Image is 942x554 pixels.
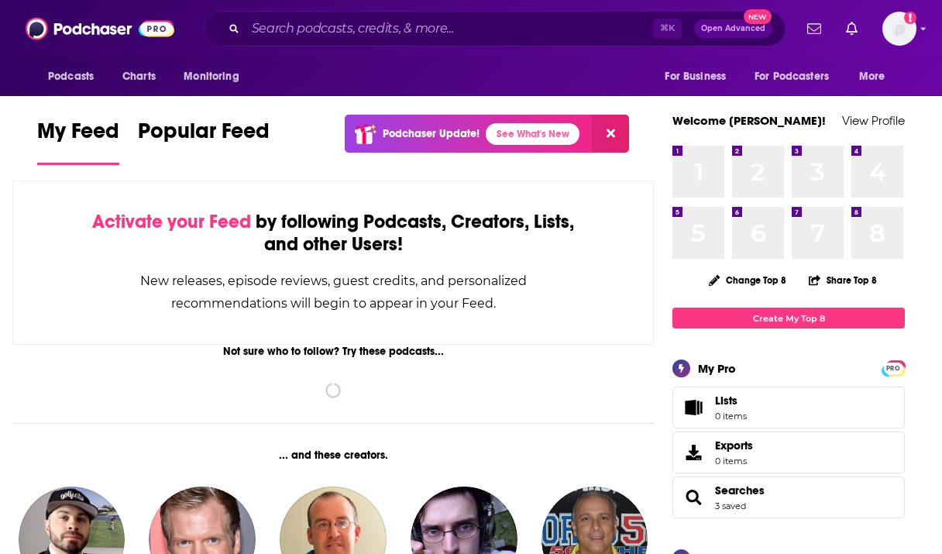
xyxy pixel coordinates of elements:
[715,501,746,511] a: 3 saved
[112,62,165,91] a: Charts
[672,387,905,428] a: Lists
[848,62,905,91] button: open menu
[701,25,765,33] span: Open Advanced
[672,432,905,473] a: Exports
[203,11,786,46] div: Search podcasts, credits, & more...
[12,449,654,462] div: ... and these creators.
[755,66,829,88] span: For Podcasters
[246,16,653,41] input: Search podcasts, credits, & more...
[882,12,916,46] button: Show profile menu
[744,9,772,24] span: New
[700,270,796,290] button: Change Top 8
[383,127,480,140] p: Podchaser Update!
[26,14,174,43] img: Podchaser - Follow, Share and Rate Podcasts
[122,66,156,88] span: Charts
[653,19,682,39] span: ⌘ K
[715,439,753,452] span: Exports
[654,62,745,91] button: open menu
[715,483,765,497] a: Searches
[904,12,916,24] svg: Add a profile image
[842,113,905,128] a: View Profile
[672,308,905,329] a: Create My Top 8
[678,442,709,463] span: Exports
[859,66,885,88] span: More
[801,15,827,42] a: Show notifications dropdown
[665,66,726,88] span: For Business
[884,363,902,374] span: PRO
[715,394,737,408] span: Lists
[840,15,864,42] a: Show notifications dropdown
[882,12,916,46] img: User Profile
[37,62,114,91] button: open menu
[12,345,654,358] div: Not sure who to follow? Try these podcasts...
[672,113,826,128] a: Welcome [PERSON_NAME]!
[715,456,753,466] span: 0 items
[672,477,905,518] span: Searches
[715,411,747,422] span: 0 items
[92,210,251,233] span: Activate your Feed
[808,265,878,295] button: Share Top 8
[678,397,709,418] span: Lists
[678,487,709,508] a: Searches
[744,62,851,91] button: open menu
[884,362,902,373] a: PRO
[91,211,576,256] div: by following Podcasts, Creators, Lists, and other Users!
[486,123,579,145] a: See What's New
[715,394,747,408] span: Lists
[173,62,259,91] button: open menu
[694,19,772,38] button: Open AdvancedNew
[37,118,119,153] span: My Feed
[37,118,119,165] a: My Feed
[184,66,239,88] span: Monitoring
[138,118,270,153] span: Popular Feed
[91,270,576,315] div: New releases, episode reviews, guest credits, and personalized recommendations will begin to appe...
[882,12,916,46] span: Logged in as mgalandak
[138,118,270,165] a: Popular Feed
[698,361,736,376] div: My Pro
[48,66,94,88] span: Podcasts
